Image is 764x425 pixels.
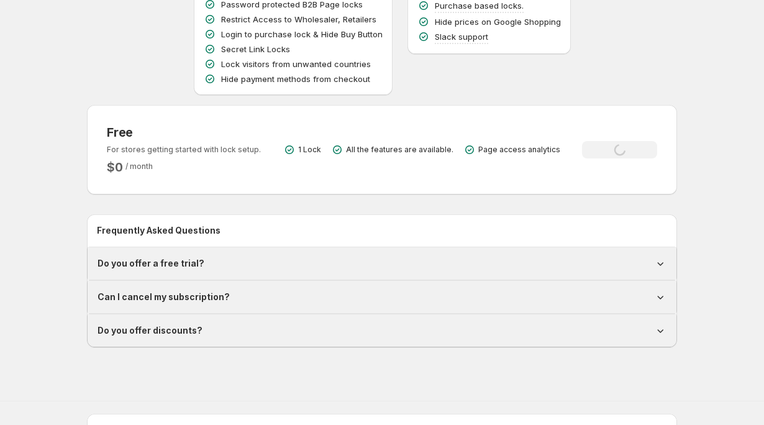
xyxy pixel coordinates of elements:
p: Login to purchase lock & Hide Buy Button [221,28,383,40]
p: Secret Link Locks [221,43,290,55]
h3: Free [107,125,261,140]
h2: $ 0 [107,160,123,175]
span: / month [125,162,153,171]
p: All the features are available. [346,145,453,155]
h1: Can I cancel my subscription? [98,291,230,303]
p: Lock visitors from unwanted countries [221,58,371,70]
p: Hide payment methods from checkout [221,73,370,85]
h2: Frequently Asked Questions [97,224,667,237]
p: For stores getting started with lock setup. [107,145,261,155]
h1: Do you offer a free trial? [98,257,204,270]
p: Page access analytics [478,145,560,155]
p: Slack support [435,30,488,43]
p: Hide prices on Google Shopping [435,16,561,28]
h1: Do you offer discounts? [98,324,202,337]
p: 1 Lock [298,145,321,155]
p: Restrict Access to Wholesaler, Retailers [221,13,376,25]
